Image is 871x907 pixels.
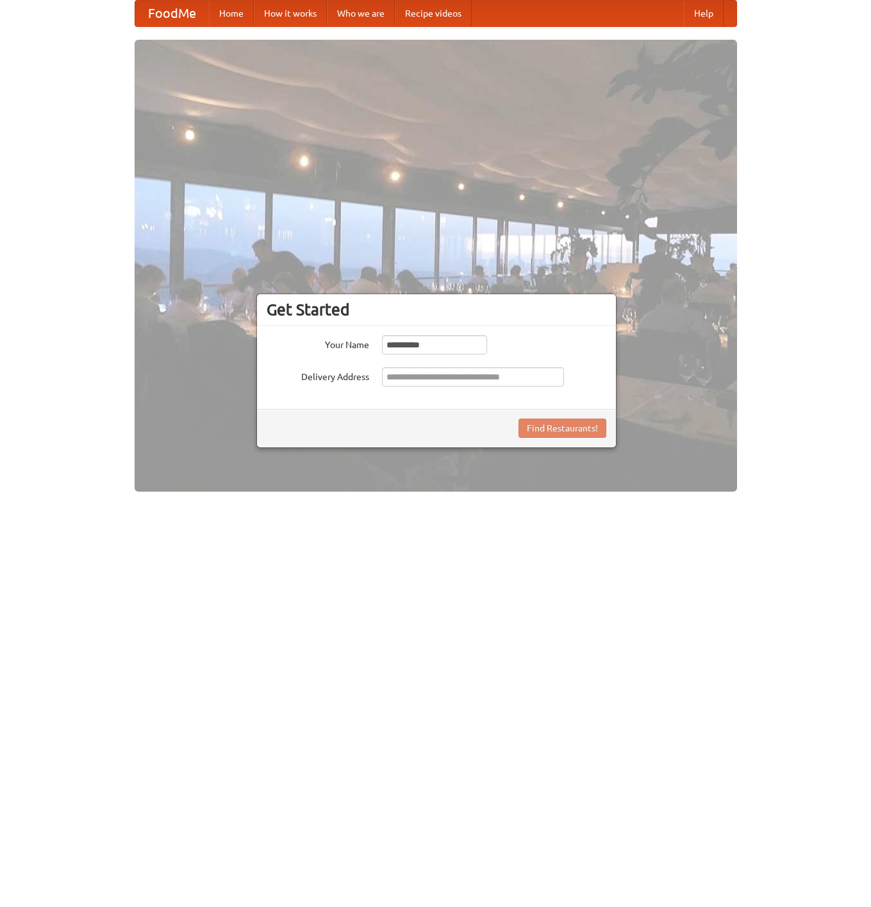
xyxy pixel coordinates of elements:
[395,1,472,26] a: Recipe videos
[267,367,369,383] label: Delivery Address
[135,1,209,26] a: FoodMe
[518,419,606,438] button: Find Restaurants!
[684,1,724,26] a: Help
[267,300,606,319] h3: Get Started
[327,1,395,26] a: Who we are
[254,1,327,26] a: How it works
[209,1,254,26] a: Home
[267,335,369,351] label: Your Name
